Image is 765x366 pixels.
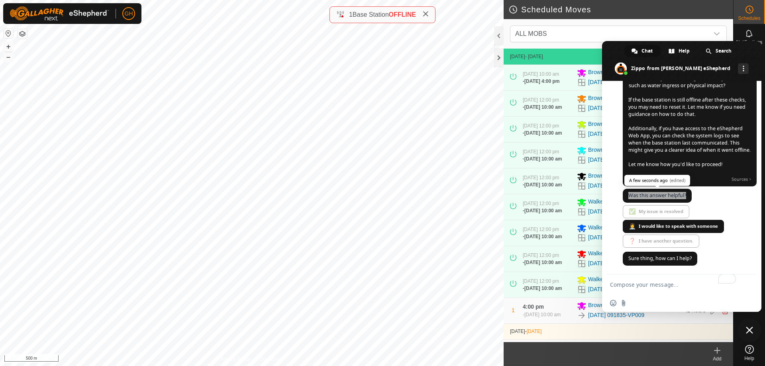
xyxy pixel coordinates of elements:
span: Browns - 3 (17) [588,146,626,155]
div: Add [701,355,733,362]
span: Answer [638,176,728,183]
span: [DATE] 10:00 am [524,104,562,110]
span: Browns - 2 (15) [588,301,626,311]
span: [DATE] 12:00 pm [523,201,559,206]
span: [DATE] 12:00 pm [523,149,559,155]
a: Privacy Policy [220,356,250,363]
div: - [523,104,562,111]
span: [DATE] [510,54,525,59]
span: [DATE] 4:00 pm [524,78,559,84]
div: - [523,129,562,137]
span: [DATE] 10:00 am [524,234,562,239]
span: Send a file [620,300,627,306]
span: ALL MOBS [512,26,709,42]
a: [DATE] 093215-VP009 [588,182,644,190]
a: [DATE] 084503-VP009 [588,130,644,138]
a: Contact Us [260,356,283,363]
span: Browns - 2 (15) [588,68,626,78]
span: Sources [732,176,751,183]
img: Gallagher Logo [10,6,109,21]
div: - [523,259,562,266]
div: - [523,78,559,85]
span: Help [744,356,754,361]
span: - [525,329,542,334]
button: Map Layers [18,29,27,39]
span: Base Station [353,11,389,18]
a: [DATE] 083608-VP009 [588,104,644,112]
span: Walkers - 4 (23) [588,249,628,259]
a: [DATE] 090240-VP001 [588,207,644,216]
span: [DATE] [527,329,542,334]
button: Reset Map [4,29,13,38]
a: [DATE] 092016-VP001 [588,285,644,294]
span: [DATE] 10:00 am [524,130,562,136]
a: Help [661,45,698,57]
div: - [523,233,562,240]
a: [DATE] 091835-VP009 [588,311,644,319]
span: Schedules [738,16,760,21]
div: - [523,311,561,318]
button: – [4,52,13,62]
span: [DATE] 12:00 pm [523,227,559,232]
span: Chat [641,45,653,57]
span: 4:00 pm [523,303,544,310]
a: [DATE] 091835-VP008 [588,78,644,86]
a: [DATE] 085406-VP009 [588,156,644,164]
span: Browns - 1 (11) [588,172,626,181]
a: Chat [624,45,661,57]
span: 1 [512,307,515,313]
span: [DATE] 12:00 pm [523,175,559,180]
div: dropdown trigger [709,26,725,42]
a: Search [698,45,739,57]
span: [DATE] 10:00 am [524,286,562,291]
span: Sure thing, how can I help? [628,255,692,262]
span: 1 [349,11,353,18]
span: [DATE] 12:00 pm [523,97,559,103]
span: Walkers - 1 (32) [588,275,628,285]
div: - [523,155,562,162]
a: Help [734,342,765,364]
span: [DATE] 12:00 pm [523,278,559,284]
a: [DATE] 091237-VP001 [588,259,644,268]
span: Walkers - 2 (26) [588,198,628,207]
span: Was this answer helpful? [628,192,686,199]
span: ALL MOBS [515,30,547,37]
h2: Scheduled Moves [508,5,733,14]
span: Help [679,45,690,57]
span: [DATE] 10:00 am [524,208,562,213]
img: To [577,311,586,320]
span: GH [125,10,133,18]
span: Search [716,45,732,57]
span: Browns - 5 (17) [588,94,626,104]
div: - [523,285,562,292]
span: [DATE] 10:00 am [524,312,561,317]
a: Close chat [738,318,761,342]
span: OFFLINE [389,11,416,18]
span: [DATE] [510,329,525,334]
span: [DATE] 10:00 am [524,156,562,162]
span: [DATE] 10:00 am [524,260,562,265]
span: Insert an emoji [610,300,616,306]
a: [DATE] 090828-VP001 [588,233,644,242]
span: Walkers - 3 (28) [588,223,628,233]
div: - [523,207,562,214]
textarea: To enrich screen reader interactions, please activate Accessibility in Grammarly extension settings [610,274,738,294]
span: - [DATE] [525,54,543,59]
span: [DATE] 10:00 am [523,71,559,77]
button: + [4,42,13,51]
span: Browns - 4 (15) [588,120,626,129]
span: [DATE] 12:00 pm [523,123,559,129]
span: [DATE] 10:00 am [524,182,562,188]
span: [DATE] 12:00 pm [523,252,559,258]
div: - [523,181,562,188]
span: AI [628,176,636,183]
span: Notifications [736,40,762,45]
